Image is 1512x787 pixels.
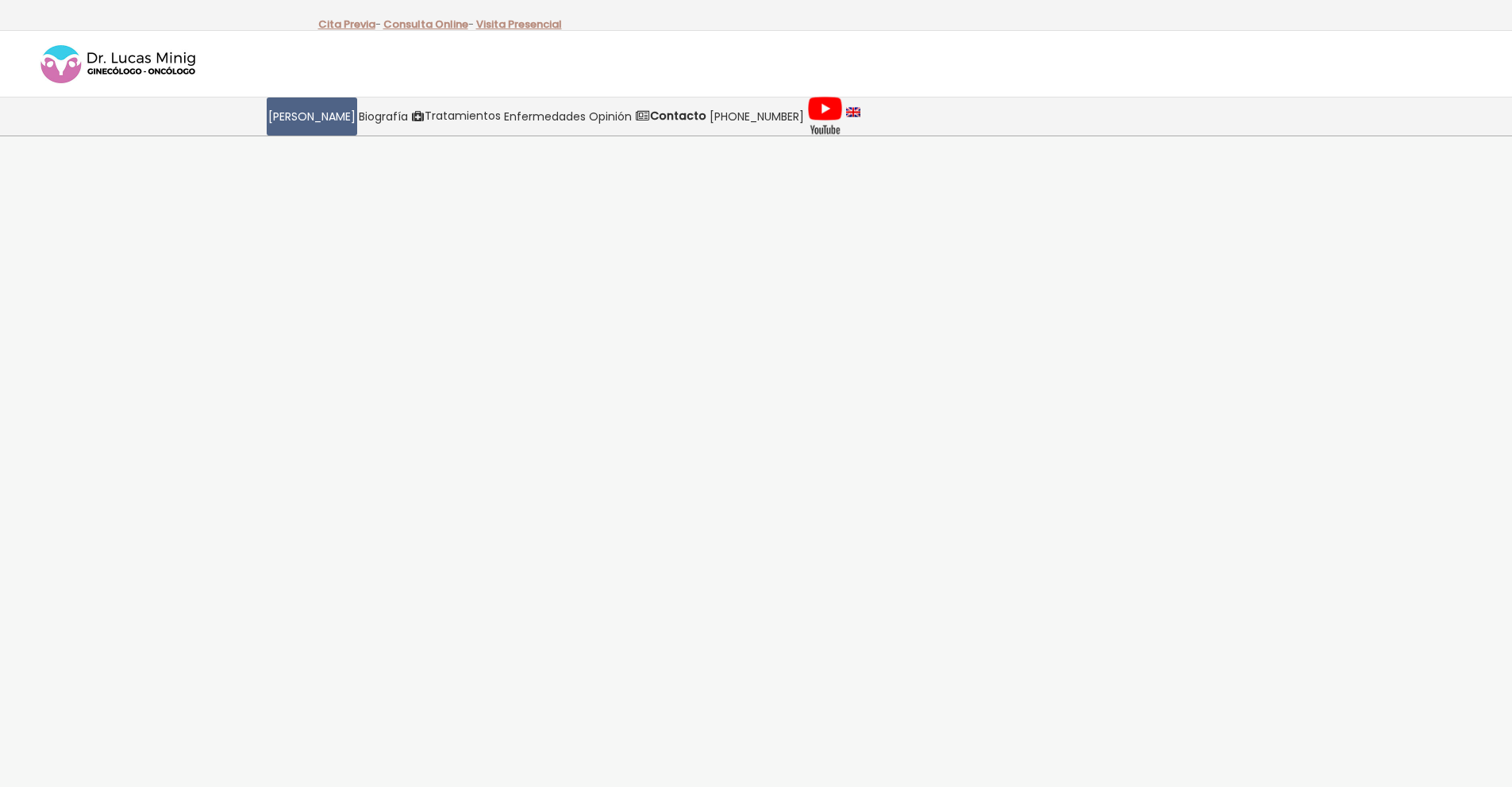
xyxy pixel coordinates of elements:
a: Tratamientos [410,97,502,136]
span: Tratamientos [425,107,501,125]
p: - [383,14,474,35]
img: language english [846,108,860,117]
a: Enfermedades [502,97,587,136]
a: Biografía [357,97,410,136]
strong: Contacto [650,108,706,124]
a: language english [844,97,862,136]
span: Biografía [359,108,408,126]
span: [PERSON_NAME] [268,108,356,126]
a: Opinión [587,97,633,136]
a: [PHONE_NUMBER] [708,97,806,136]
p: - [318,14,381,35]
a: Consulta Online [383,17,468,32]
a: Videos Youtube Ginecología [806,97,844,136]
a: Contacto [633,97,708,136]
span: [PHONE_NUMBER] [710,108,804,126]
a: Visita Presencial [476,17,562,32]
span: Enfermedades [504,108,586,126]
span: Opinión [589,108,632,126]
a: [PERSON_NAME] [267,97,357,136]
img: Videos Youtube Ginecología [807,97,843,136]
a: Cita Previa [318,17,375,32]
